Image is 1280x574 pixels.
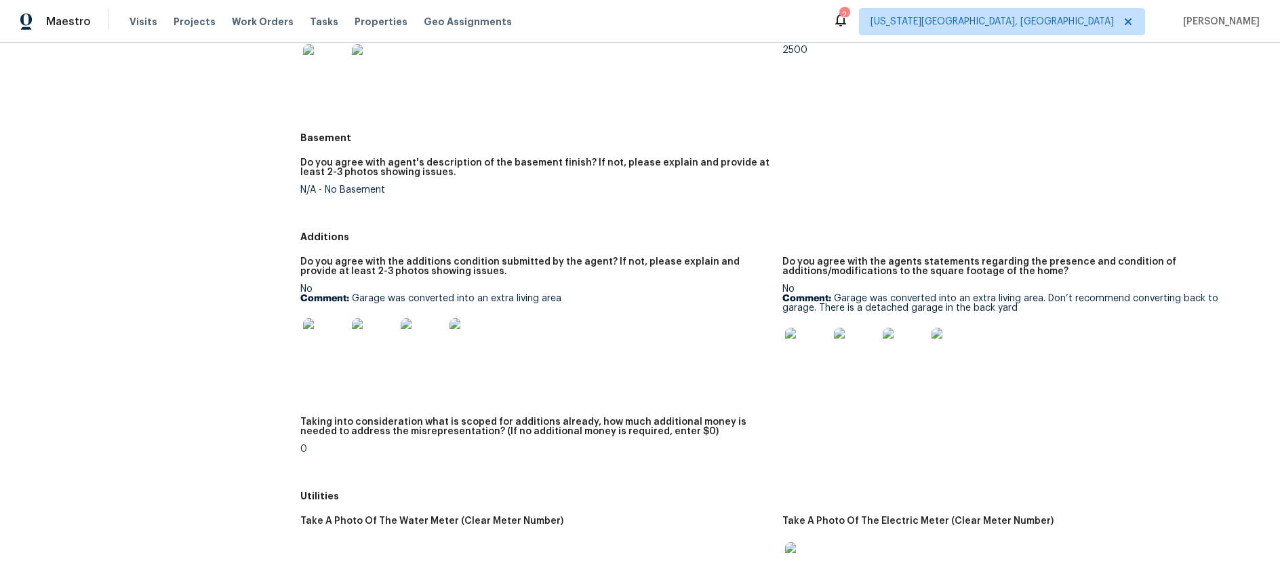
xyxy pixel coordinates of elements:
span: Tasks [310,17,338,26]
span: Maestro [46,15,91,28]
b: Comment: [782,294,831,303]
div: No [782,284,1253,379]
div: 0 [300,444,771,454]
h5: Take A Photo Of The Electric Meter (Clear Meter Number) [782,516,1054,526]
span: [US_STATE][GEOGRAPHIC_DATA], [GEOGRAPHIC_DATA] [871,15,1114,28]
h5: Additions [300,230,1264,244]
b: Comment: [300,294,349,303]
div: No [300,284,771,370]
h5: Do you agree with the additions condition submitted by the agent? If not, please explain and prov... [300,257,771,276]
div: N/A - No Basement [300,185,771,195]
h5: Do you agree with the agents statements regarding the presence and condition of additions/modific... [782,257,1253,276]
p: Garage was converted into an extra living area [300,294,771,303]
div: 2500 [782,45,1253,55]
span: Projects [174,15,216,28]
span: [PERSON_NAME] [1178,15,1260,28]
h5: Do you agree with agent's description of the basement finish? If not, please explain and provide ... [300,158,771,177]
h5: Taking into consideration what is scoped for additions already, how much additional money is need... [300,417,771,436]
h5: Utilities [300,489,1264,503]
div: 2 [839,8,849,22]
span: Visits [129,15,157,28]
h5: Take A Photo Of The Water Meter (Clear Meter Number) [300,516,563,526]
span: Geo Assignments [424,15,512,28]
h5: Basement [300,131,1264,145]
span: Properties [355,15,407,28]
p: Garage was converted into an extra living area. Don’t recommend converting back to garage. There ... [782,294,1253,313]
span: Work Orders [232,15,294,28]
